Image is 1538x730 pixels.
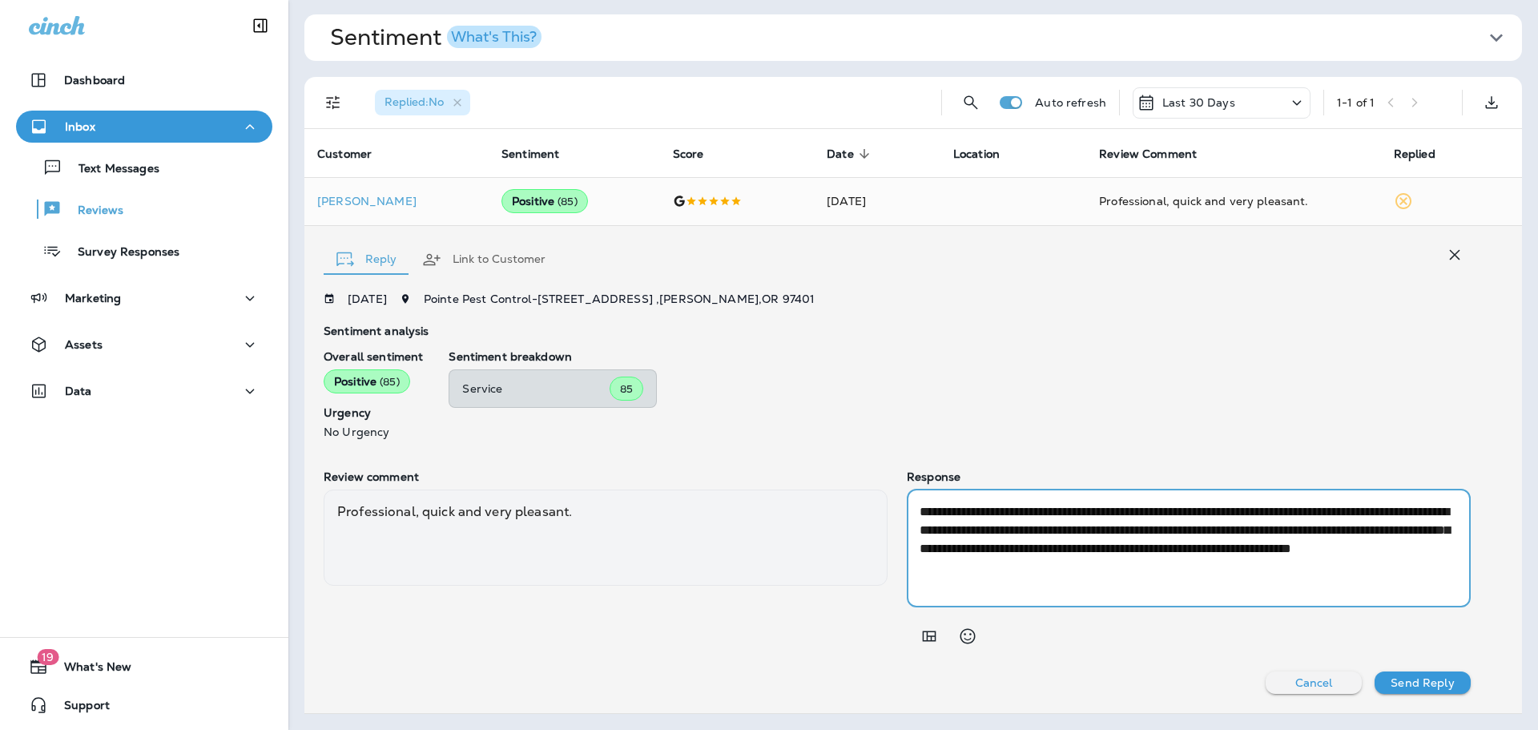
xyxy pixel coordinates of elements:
button: Survey Responses [16,234,272,268]
span: Date [827,147,875,161]
span: ( 85 ) [558,195,578,208]
span: Support [48,699,110,718]
button: Assets [16,329,272,361]
span: Sentiment [501,147,580,161]
span: Review Comment [1099,147,1197,161]
span: What's New [48,660,131,680]
button: What's This? [447,26,542,48]
div: What's This? [451,30,537,44]
button: Data [16,375,272,407]
div: Professional, quick and very pleasant. [1099,193,1368,209]
button: Marketing [16,282,272,314]
p: Text Messages [62,162,159,177]
button: Export as CSV [1476,87,1508,119]
p: Auto refresh [1035,96,1106,109]
p: Sentiment breakdown [449,350,1471,363]
button: Reviews [16,192,272,226]
button: Inbox [16,111,272,143]
span: Replied : No [384,95,444,109]
button: Reply [324,231,409,288]
button: Search Reviews [955,87,987,119]
p: Response [907,470,1471,483]
td: [DATE] [814,177,940,225]
span: Location [953,147,1021,161]
span: Score [673,147,725,161]
span: Customer [317,147,372,161]
div: Positive [501,189,588,213]
span: ( 85 ) [380,375,400,389]
p: Assets [65,338,103,351]
span: Review Comment [1099,147,1218,161]
span: Location [953,147,1000,161]
button: Text Messages [16,151,272,184]
button: SentimentWhat's This? [317,14,1535,61]
div: Professional, quick and very pleasant. [324,490,888,586]
button: Collapse Sidebar [238,10,283,42]
p: Sentiment analysis [324,325,1471,337]
span: Score [673,147,704,161]
span: Customer [317,147,393,161]
p: Urgency [324,406,423,419]
span: 85 [620,382,633,396]
p: Send Reply [1391,676,1454,689]
p: Review comment [324,470,888,483]
div: Click to view Customer Drawer [317,195,476,208]
span: Replied [1394,147,1456,161]
p: Survey Responses [62,245,179,260]
span: Sentiment [501,147,559,161]
button: Select an emoji [952,620,984,652]
p: Service [462,382,610,395]
button: Filters [317,87,349,119]
p: Reviews [62,204,123,219]
span: 19 [37,649,58,665]
p: [PERSON_NAME] [317,195,476,208]
button: Send Reply [1375,672,1471,694]
p: [DATE] [348,292,387,305]
p: Cancel [1295,676,1333,689]
button: Link to Customer [409,231,558,288]
p: Last 30 Days [1162,96,1235,109]
p: Data [65,385,92,397]
span: Replied [1394,147,1435,161]
span: Pointe Pest Control - [STREET_ADDRESS] , [PERSON_NAME] , OR 97401 [424,292,815,306]
div: Replied:No [375,90,470,115]
h1: Sentiment [330,24,542,51]
div: 1 - 1 of 1 [1337,96,1375,109]
button: Add in a premade template [913,620,945,652]
p: Marketing [65,292,121,305]
button: 19What's New [16,651,272,683]
p: Inbox [65,120,95,133]
p: No Urgency [324,425,423,438]
p: Overall sentiment [324,350,423,363]
span: Date [827,147,854,161]
button: Support [16,689,272,721]
button: Cancel [1266,672,1362,694]
div: Positive [324,369,410,393]
button: Dashboard [16,64,272,96]
p: Dashboard [64,74,125,87]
